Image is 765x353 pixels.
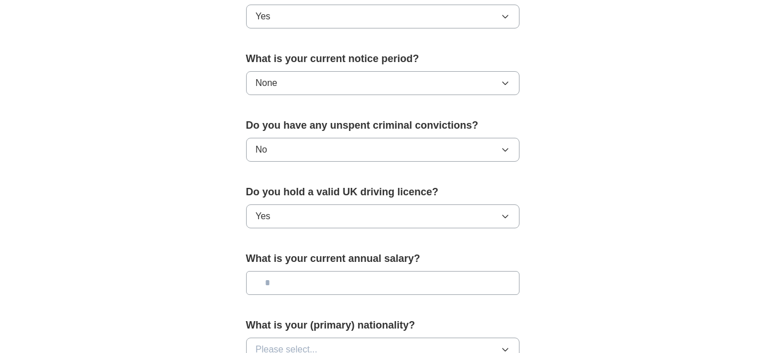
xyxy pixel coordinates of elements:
[246,184,519,200] label: Do you hold a valid UK driving licence?
[246,251,519,266] label: What is your current annual salary?
[256,210,271,223] span: Yes
[246,51,519,67] label: What is your current notice period?
[246,204,519,228] button: Yes
[246,318,519,333] label: What is your (primary) nationality?
[256,10,271,23] span: Yes
[246,5,519,28] button: Yes
[246,138,519,162] button: No
[246,71,519,95] button: None
[256,76,277,90] span: None
[256,143,267,157] span: No
[246,118,519,133] label: Do you have any unspent criminal convictions?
